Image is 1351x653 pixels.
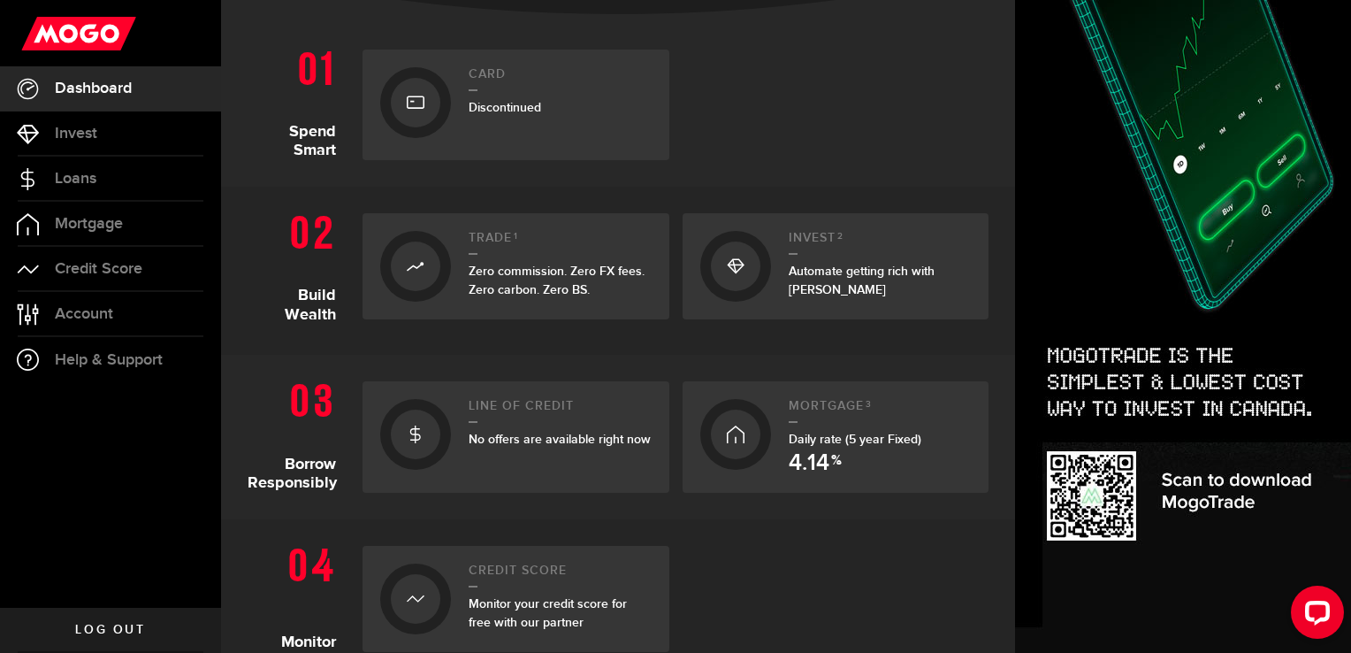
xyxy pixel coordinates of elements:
span: Credit Score [55,261,142,277]
span: Dashboard [55,81,132,96]
h1: Borrow Responsibly [248,373,349,493]
h2: Credit Score [469,564,652,588]
span: Account [55,306,113,322]
span: Monitor your credit score for free with our partner [469,596,627,630]
span: Daily rate (5 year Fixed) [789,432,921,447]
span: Loans [55,171,96,187]
h1: Build Wealth [248,204,349,328]
span: Invest [55,126,97,142]
h2: Line of credit [469,399,652,423]
sup: 2 [837,231,843,242]
a: Trade1Zero commission. Zero FX fees. Zero carbon. Zero BS. [363,213,669,319]
h2: Card [469,67,652,91]
span: Help & Support [55,352,163,368]
span: Zero commission. Zero FX fees. Zero carbon. Zero BS. [469,264,645,297]
h2: Invest [789,231,972,255]
h2: Mortgage [789,399,972,423]
a: Credit ScoreMonitor your credit score for free with our partner [363,546,669,652]
sup: 1 [514,231,518,242]
sup: 3 [866,399,872,410]
h1: Monitor [248,537,349,652]
a: CardDiscontinued [363,50,669,160]
iframe: LiveChat chat widget [1277,579,1351,653]
span: 4.14 [789,452,829,475]
h2: Trade [469,231,652,255]
span: Mortgage [55,216,123,232]
a: Invest2Automate getting rich with [PERSON_NAME] [683,213,989,319]
span: Log out [75,624,145,636]
a: Line of creditNo offers are available right now [363,381,669,493]
span: % [831,454,842,475]
span: Discontinued [469,100,541,115]
span: No offers are available right now [469,432,651,447]
h1: Spend Smart [248,41,349,160]
a: Mortgage3Daily rate (5 year Fixed) 4.14 % [683,381,989,493]
span: Automate getting rich with [PERSON_NAME] [789,264,935,297]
